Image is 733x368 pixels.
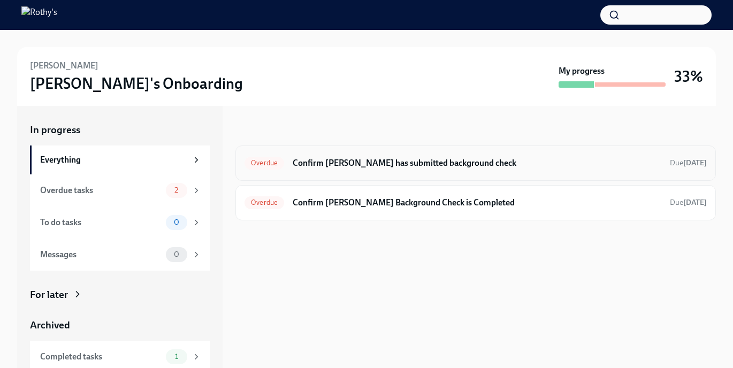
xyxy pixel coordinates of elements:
[683,198,707,207] strong: [DATE]
[30,288,210,302] a: For later
[169,352,185,361] span: 1
[40,351,162,363] div: Completed tasks
[245,159,284,167] span: Overdue
[670,197,707,208] span: August 29th, 2025 09:00
[670,158,707,168] span: August 17th, 2025 09:00
[30,174,210,206] a: Overdue tasks2
[40,154,187,166] div: Everything
[30,123,210,137] a: In progress
[683,158,707,167] strong: [DATE]
[40,249,162,260] div: Messages
[30,318,210,332] a: Archived
[235,123,286,137] div: In progress
[40,217,162,228] div: To do tasks
[30,74,243,93] h3: [PERSON_NAME]'s Onboarding
[245,155,707,172] a: OverdueConfirm [PERSON_NAME] has submitted background checkDue[DATE]
[674,67,703,86] h3: 33%
[167,218,186,226] span: 0
[30,206,210,239] a: To do tasks0
[293,197,661,209] h6: Confirm [PERSON_NAME] Background Check is Completed
[245,194,707,211] a: OverdueConfirm [PERSON_NAME] Background Check is CompletedDue[DATE]
[293,157,661,169] h6: Confirm [PERSON_NAME] has submitted background check
[30,145,210,174] a: Everything
[559,65,605,77] strong: My progress
[670,198,707,207] span: Due
[30,239,210,271] a: Messages0
[245,198,284,206] span: Overdue
[670,158,707,167] span: Due
[167,250,186,258] span: 0
[30,288,68,302] div: For later
[40,185,162,196] div: Overdue tasks
[30,60,98,72] h6: [PERSON_NAME]
[168,186,185,194] span: 2
[21,6,57,24] img: Rothy's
